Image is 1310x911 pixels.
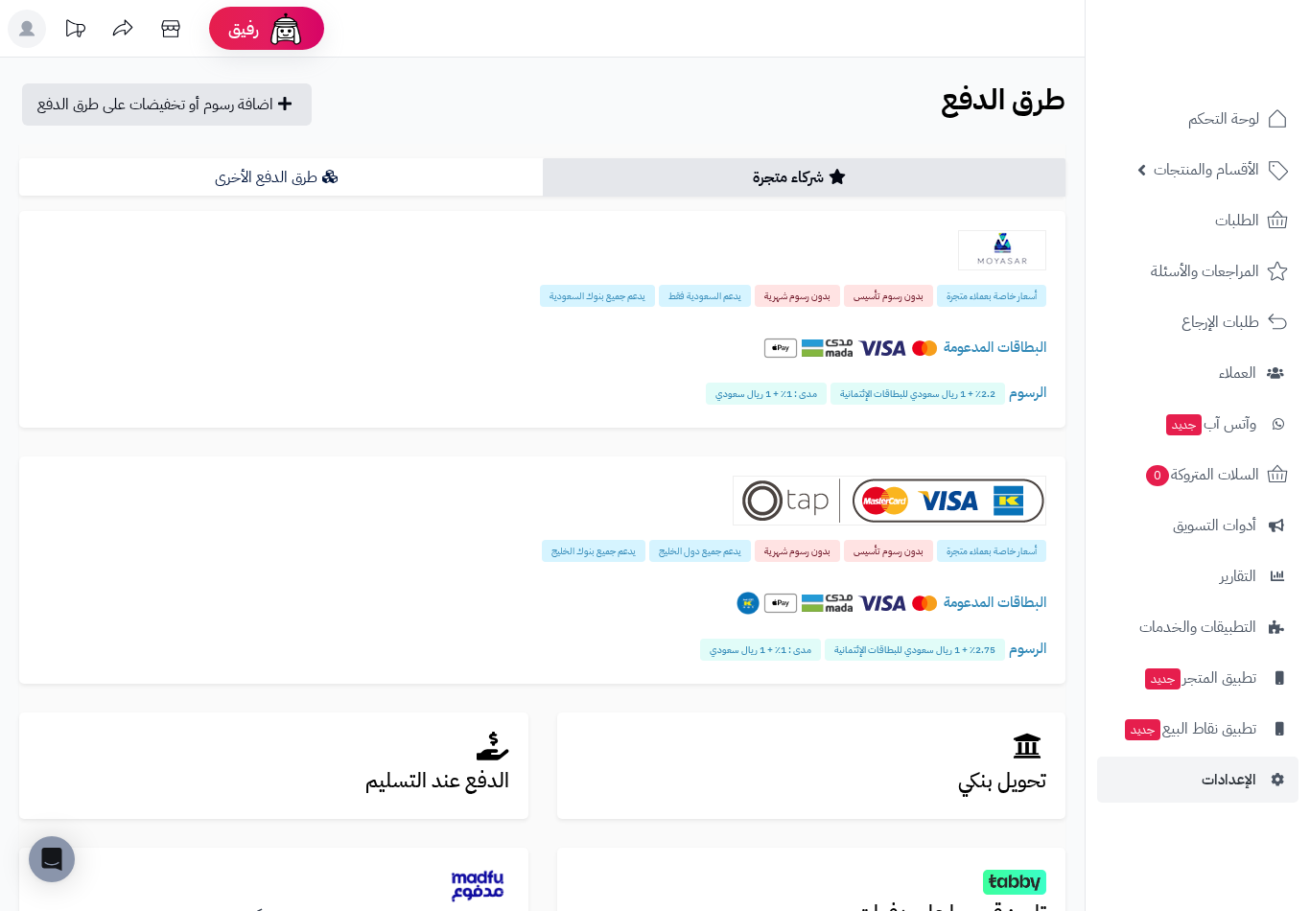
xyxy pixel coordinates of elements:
[1144,461,1259,488] span: السلات المتروكة
[1181,309,1259,336] span: طلبات الإرجاع
[19,158,543,197] a: طرق الدفع الأخرى
[1123,715,1256,742] span: تطبيق نقاط البيع
[1166,414,1202,435] span: جديد
[1097,248,1298,294] a: المراجعات والأسئلة
[576,770,1047,792] h3: تحويل بنكي
[958,230,1046,270] img: Moyasar
[542,540,645,562] span: يدعم جميع بنوك الخليج
[19,712,528,820] a: الدفع عند التسليم
[1097,757,1298,803] a: الإعدادات
[29,836,75,882] div: Open Intercom Messenger
[1173,512,1256,539] span: أدوات التسويق
[706,383,827,405] span: مدى : 1٪ + 1 ريال سعودي
[446,867,509,904] img: madfu.png
[1097,96,1298,142] a: لوحة التحكم
[937,285,1046,307] span: أسعار خاصة بعملاء متجرة
[38,770,509,792] h3: الدفع عند التسليم
[733,476,1046,526] img: Tap
[941,78,1065,121] b: طرق الدفع
[755,540,840,562] span: بدون رسوم شهرية
[51,10,99,53] a: تحديثات المنصة
[22,83,312,126] a: اضافة رسوم أو تخفيضات على طرق الدفع
[557,712,1066,820] a: تحويل بنكي
[937,540,1046,562] span: أسعار خاصة بعملاء متجرة
[983,870,1046,895] img: tabby.png
[228,17,259,40] span: رفيق
[1154,156,1259,183] span: الأقسام والمنتجات
[1145,668,1181,689] span: جديد
[1215,207,1259,234] span: الطلبات
[659,285,751,307] span: يدعم السعودية فقط
[1009,382,1046,403] span: الرسوم
[540,285,655,307] span: يدعم جميع بنوك السعودية
[844,540,933,562] span: بدون رسوم تأسيس
[19,456,1065,683] a: Tap أسعار خاصة بعملاء متجرة بدون رسوم تأسيس بدون رسوم شهرية يدعم جميع دول الخليج يدعم جميع بنوك ا...
[267,10,305,48] img: ai-face.png
[755,285,840,307] span: بدون رسوم شهرية
[1188,105,1259,132] span: لوحة التحكم
[1097,655,1298,701] a: تطبيق المتجرجديد
[700,639,821,661] span: مدى : 1٪ + 1 ريال سعودي
[825,639,1005,661] span: 2.75٪ + 1 ريال سعودي للبطاقات الإئتمانية
[649,540,751,562] span: يدعم جميع دول الخليج
[844,285,933,307] span: بدون رسوم تأسيس
[1097,198,1298,244] a: الطلبات
[944,592,1046,613] span: البطاقات المدعومة
[1143,665,1256,691] span: تطبيق المتجر
[1097,604,1298,650] a: التطبيقات والخدمات
[1125,719,1160,740] span: جديد
[1097,401,1298,447] a: وآتس آبجديد
[1145,464,1169,486] span: 0
[944,337,1046,358] span: البطاقات المدعومة
[1097,502,1298,549] a: أدوات التسويق
[1164,410,1256,437] span: وآتس آب
[1202,766,1256,793] span: الإعدادات
[1097,452,1298,498] a: السلات المتروكة0
[1139,614,1256,641] span: التطبيقات والخدمات
[1180,36,1292,77] img: logo-2.png
[830,383,1005,405] span: 2.2٪ + 1 ريال سعودي للبطاقات الإئتمانية
[1097,350,1298,396] a: العملاء
[19,211,1065,428] a: Moyasar أسعار خاصة بعملاء متجرة بدون رسوم تأسيس بدون رسوم شهرية يدعم السعودية فقط يدعم جميع بنوك ...
[1097,706,1298,752] a: تطبيق نقاط البيعجديد
[1097,299,1298,345] a: طلبات الإرجاع
[1009,638,1046,659] span: الرسوم
[1151,258,1259,285] span: المراجعات والأسئلة
[1219,360,1256,386] span: العملاء
[1220,563,1256,590] span: التقارير
[1097,553,1298,599] a: التقارير
[543,158,1066,197] a: شركاء متجرة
